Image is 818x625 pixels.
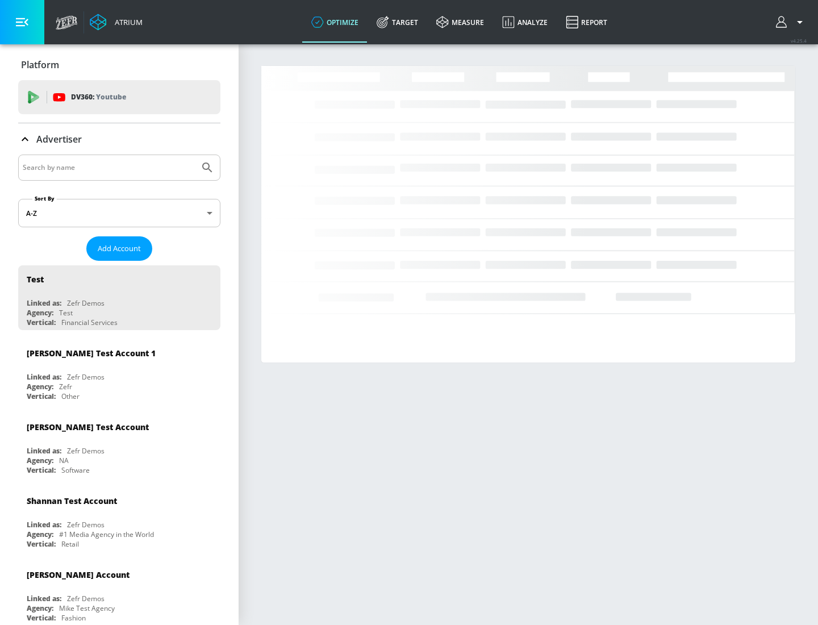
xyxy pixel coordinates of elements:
[21,59,59,71] p: Platform
[18,413,220,478] div: [PERSON_NAME] Test AccountLinked as:Zefr DemosAgency:NAVertical:Software
[61,613,86,623] div: Fashion
[302,2,368,43] a: optimize
[27,520,61,530] div: Linked as:
[71,91,126,103] p: DV360:
[67,446,105,456] div: Zefr Demos
[67,594,105,603] div: Zefr Demos
[18,123,220,155] div: Advertiser
[59,456,69,465] div: NA
[27,495,117,506] div: Shannan Test Account
[27,422,149,432] div: [PERSON_NAME] Test Account
[18,49,220,81] div: Platform
[368,2,427,43] a: Target
[18,339,220,404] div: [PERSON_NAME] Test Account 1Linked as:Zefr DemosAgency:ZefrVertical:Other
[27,372,61,382] div: Linked as:
[61,318,118,327] div: Financial Services
[67,372,105,382] div: Zefr Demos
[27,613,56,623] div: Vertical:
[27,456,53,465] div: Agency:
[59,603,115,613] div: Mike Test Agency
[27,569,130,580] div: [PERSON_NAME] Account
[557,2,616,43] a: Report
[27,594,61,603] div: Linked as:
[86,236,152,261] button: Add Account
[18,487,220,552] div: Shannan Test AccountLinked as:Zefr DemosAgency:#1 Media Agency in the WorldVertical:Retail
[18,265,220,330] div: TestLinked as:Zefr DemosAgency:TestVertical:Financial Services
[36,133,82,145] p: Advertiser
[27,382,53,391] div: Agency:
[59,530,154,539] div: #1 Media Agency in the World
[61,391,80,401] div: Other
[18,80,220,114] div: DV360: Youtube
[67,298,105,308] div: Zefr Demos
[32,195,57,202] label: Sort By
[67,520,105,530] div: Zefr Demos
[27,446,61,456] div: Linked as:
[791,37,807,44] span: v 4.25.4
[27,298,61,308] div: Linked as:
[96,91,126,103] p: Youtube
[18,199,220,227] div: A-Z
[98,242,141,255] span: Add Account
[427,2,493,43] a: measure
[27,465,56,475] div: Vertical:
[90,14,143,31] a: Atrium
[493,2,557,43] a: Analyze
[110,17,143,27] div: Atrium
[27,308,53,318] div: Agency:
[23,160,195,175] input: Search by name
[61,539,79,549] div: Retail
[27,539,56,549] div: Vertical:
[27,603,53,613] div: Agency:
[27,274,44,285] div: Test
[27,530,53,539] div: Agency:
[27,391,56,401] div: Vertical:
[59,382,72,391] div: Zefr
[27,348,156,359] div: [PERSON_NAME] Test Account 1
[27,318,56,327] div: Vertical:
[59,308,73,318] div: Test
[61,465,90,475] div: Software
